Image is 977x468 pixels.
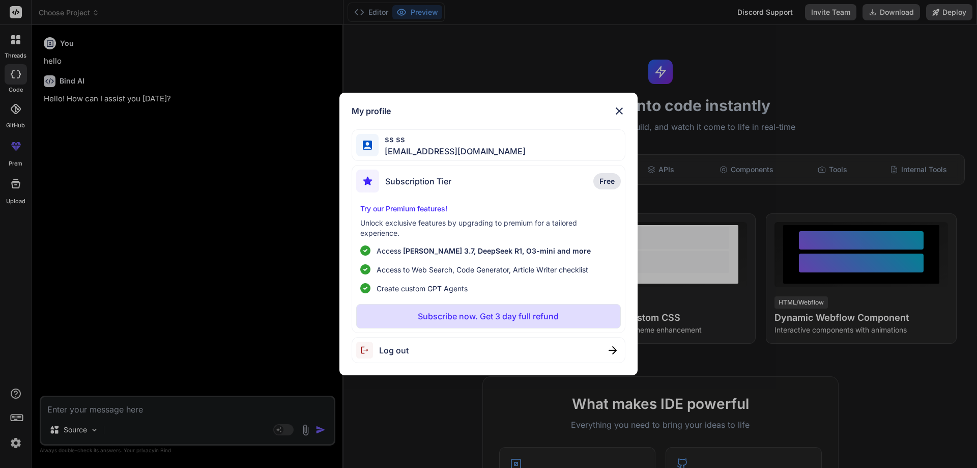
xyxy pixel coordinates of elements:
[377,245,591,256] p: Access
[379,344,409,356] span: Log out
[418,310,559,322] p: Subscribe now. Get 3 day full refund
[360,264,370,274] img: checklist
[356,342,379,359] img: logout
[360,283,370,293] img: checklist
[360,204,617,214] p: Try our Premium features!
[356,304,621,328] button: Subscribe now. Get 3 day full refund
[363,141,372,150] img: profile
[609,346,617,354] img: close
[379,133,526,145] span: ss ss
[360,245,370,256] img: checklist
[599,176,615,186] span: Free
[377,283,468,294] span: Create custom GPT Agents
[385,175,451,187] span: Subscription Tier
[403,246,591,255] span: [PERSON_NAME] 3.7, DeepSeek R1, O3-mini and more
[352,105,391,117] h1: My profile
[613,105,625,117] img: close
[377,264,588,275] span: Access to Web Search, Code Generator, Article Writer checklist
[356,170,379,192] img: subscription
[379,145,526,157] span: [EMAIL_ADDRESS][DOMAIN_NAME]
[360,218,617,238] p: Unlock exclusive features by upgrading to premium for a tailored experience.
